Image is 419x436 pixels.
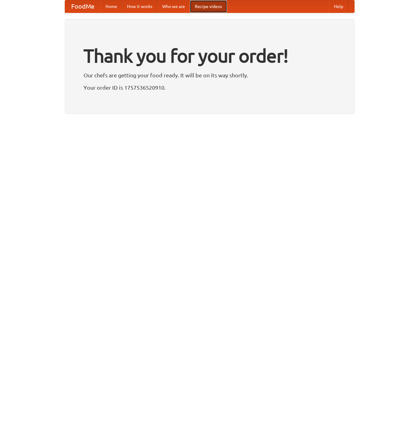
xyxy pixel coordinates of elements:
[84,71,336,80] p: Our chefs are getting your food ready. It will be on its way shortly.
[122,0,157,13] a: How it works
[84,41,336,71] h1: Thank you for your order!
[65,0,101,13] a: FoodMe
[190,0,227,13] a: Recipe videos
[329,0,348,13] a: Help
[84,83,336,92] p: Your order ID is 1757536520910.
[101,0,122,13] a: Home
[157,0,190,13] a: Who we are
